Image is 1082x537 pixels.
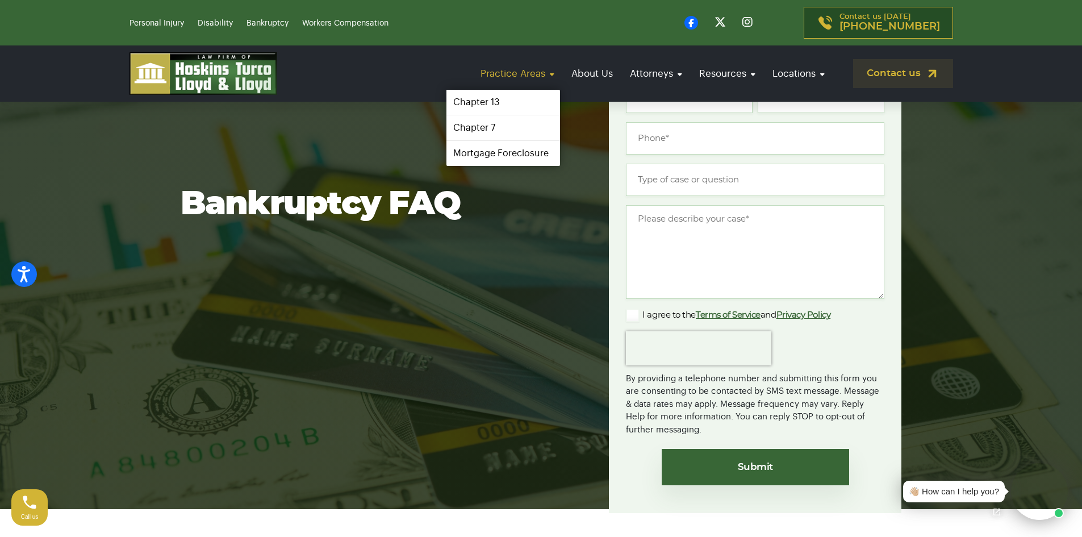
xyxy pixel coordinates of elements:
[446,90,560,115] a: Chapter 13
[21,514,39,520] span: Call us
[626,365,884,437] div: By providing a telephone number and submitting this form you are consenting to be contacted by SM...
[839,21,940,32] span: [PHONE_NUMBER]
[985,500,1009,524] a: Open chat
[694,57,761,90] a: Resources
[198,19,233,27] a: Disability
[302,19,388,27] a: Workers Compensation
[662,449,849,485] input: Submit
[626,122,884,155] input: Phone*
[839,13,940,32] p: Contact us [DATE]
[247,19,289,27] a: Bankruptcy
[446,141,560,166] a: Mortgage Foreclosure
[626,331,771,365] iframe: reCAPTCHA
[475,57,560,90] a: Practice Areas
[696,311,761,319] a: Terms of Service
[776,311,831,319] a: Privacy Policy
[626,164,884,196] input: Type of case or question
[626,309,830,322] label: I agree to the and
[909,485,999,498] div: 👋🏼 How can I help you?
[853,59,953,88] a: Contact us
[566,57,619,90] a: About Us
[129,19,184,27] a: Personal Injury
[129,52,277,95] img: logo
[181,185,573,224] h1: Bankruptcy FAQ
[446,115,560,140] a: Chapter 7
[767,57,830,90] a: Locations
[804,7,953,39] a: Contact us [DATE][PHONE_NUMBER]
[624,57,688,90] a: Attorneys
